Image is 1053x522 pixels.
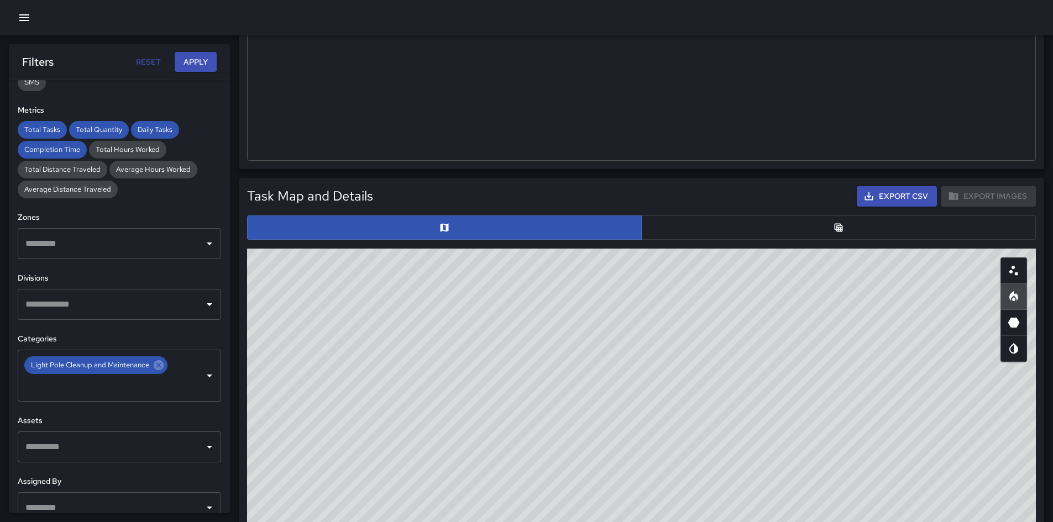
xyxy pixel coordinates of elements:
[18,104,221,117] h6: Metrics
[18,272,221,284] h6: Divisions
[69,121,129,139] div: Total Quantity
[18,124,67,135] span: Total Tasks
[439,222,450,233] svg: Map
[18,141,87,159] div: Completion Time
[18,333,221,345] h6: Categories
[18,476,221,488] h6: Assigned By
[24,360,156,371] span: Light Pole Cleanup and Maintenance
[18,77,46,88] span: SMS
[247,215,642,240] button: Map
[109,164,197,175] span: Average Hours Worked
[1007,316,1020,329] svg: 3D Heatmap
[18,161,107,178] div: Total Distance Traveled
[18,415,221,427] h6: Assets
[202,236,217,251] button: Open
[1007,342,1020,355] svg: Map Style
[22,53,54,71] h6: Filters
[247,187,373,205] h5: Task Map and Details
[130,52,166,72] button: Reset
[131,121,179,139] div: Daily Tasks
[202,439,217,455] button: Open
[202,500,217,515] button: Open
[175,52,217,72] button: Apply
[18,144,87,155] span: Completion Time
[1000,283,1027,310] button: Heatmap
[18,73,46,91] div: SMS
[89,144,166,155] span: Total Hours Worked
[24,356,167,374] div: Light Pole Cleanup and Maintenance
[1007,290,1020,303] svg: Heatmap
[18,184,118,195] span: Average Distance Traveled
[202,368,217,383] button: Open
[857,186,937,207] button: Export CSV
[1007,264,1020,277] svg: Scatterplot
[18,121,67,139] div: Total Tasks
[89,141,166,159] div: Total Hours Worked
[641,215,1036,240] button: Table
[69,124,129,135] span: Total Quantity
[18,212,221,224] h6: Zones
[1000,309,1027,336] button: 3D Heatmap
[833,222,844,233] svg: Table
[1000,257,1027,284] button: Scatterplot
[18,164,107,175] span: Total Distance Traveled
[202,297,217,312] button: Open
[109,161,197,178] div: Average Hours Worked
[131,124,179,135] span: Daily Tasks
[1000,335,1027,362] button: Map Style
[18,181,118,198] div: Average Distance Traveled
